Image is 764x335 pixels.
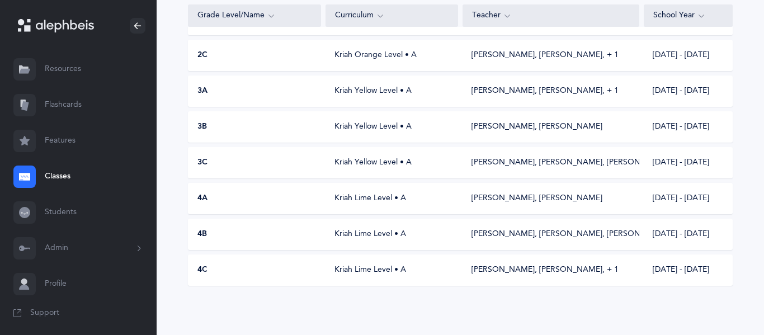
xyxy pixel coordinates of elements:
[326,157,458,168] div: Kriah Yellow Level • A
[326,265,458,276] div: Kriah Lime Level • A
[653,10,723,22] div: School Year
[644,193,732,204] div: [DATE] - [DATE]
[471,86,619,97] div: [PERSON_NAME], [PERSON_NAME]‪, + 1‬
[644,265,732,276] div: [DATE] - [DATE]
[335,10,449,22] div: Curriculum
[471,121,602,133] div: [PERSON_NAME], [PERSON_NAME]
[471,193,602,204] div: [PERSON_NAME], [PERSON_NAME]
[326,193,458,204] div: Kriah Lime Level • A
[471,265,619,276] div: [PERSON_NAME], [PERSON_NAME]‪, + 1‬
[197,157,207,168] span: 3C
[197,265,207,276] span: 4C
[197,50,207,61] span: 2C
[30,308,59,319] span: Support
[197,229,207,240] span: 4B
[197,193,207,204] span: 4A
[326,86,458,97] div: Kriah Yellow Level • A
[471,229,630,240] div: [PERSON_NAME], [PERSON_NAME], [PERSON_NAME]
[197,10,312,22] div: Grade Level/Name
[197,121,207,133] span: 3B
[326,121,458,133] div: Kriah Yellow Level • A
[644,229,732,240] div: [DATE] - [DATE]
[471,50,619,61] div: [PERSON_NAME], [PERSON_NAME]‪, + 1‬
[472,10,630,22] div: Teacher
[644,50,732,61] div: [DATE] - [DATE]
[471,157,630,168] div: [PERSON_NAME], [PERSON_NAME], [PERSON_NAME]
[326,50,458,61] div: Kriah Orange Level • A
[644,157,732,168] div: [DATE] - [DATE]
[326,229,458,240] div: Kriah Lime Level • A
[644,86,732,97] div: [DATE] - [DATE]
[197,86,207,97] span: 3A
[644,121,732,133] div: [DATE] - [DATE]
